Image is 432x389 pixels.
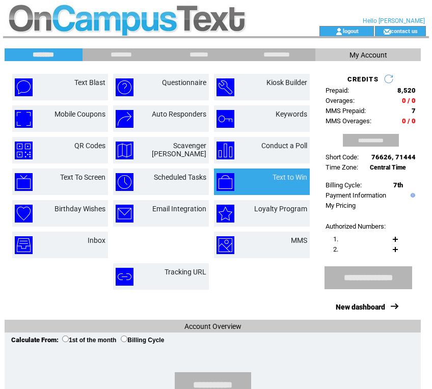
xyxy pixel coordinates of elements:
a: Text To Screen [60,173,105,181]
span: Time Zone: [326,163,358,171]
a: Inbox [88,236,105,244]
a: Scavenger [PERSON_NAME] [152,142,206,158]
img: tracking-url.png [116,268,133,286]
a: contact us [391,27,418,34]
img: scheduled-tasks.png [116,173,133,191]
span: Authorized Numbers: [326,223,386,230]
span: Account Overview [184,322,241,330]
span: Short Code: [326,153,359,161]
span: 7th [393,181,403,189]
img: auto-responders.png [116,110,133,128]
input: 1st of the month [62,336,69,342]
span: 7 [412,107,416,115]
input: Billing Cycle [121,336,127,342]
span: Billing Cycle: [326,181,362,189]
span: 0 / 0 [402,117,416,125]
a: Auto Responders [152,110,206,118]
img: help.gif [408,193,415,198]
a: Email Integration [152,205,206,213]
span: Prepaid: [326,87,349,94]
span: Calculate From: [11,336,59,344]
img: email-integration.png [116,205,133,223]
span: 8,520 [397,87,416,94]
a: Scheduled Tasks [154,173,206,181]
span: Central Time [370,164,406,171]
span: 76626, 71444 [371,153,416,161]
img: contact_us_icon.gif [383,27,391,36]
span: Overages: [326,97,355,104]
a: Conduct a Poll [261,142,307,150]
img: account_icon.gif [335,27,343,36]
a: Text Blast [74,78,105,87]
a: Tracking URL [165,268,206,276]
span: CREDITS [347,75,379,83]
img: kiosk-builder.png [217,78,234,96]
a: MMS [291,236,307,244]
a: Loyalty Program [254,205,307,213]
img: scavenger-hunt.png [116,142,133,159]
span: 0 / 0 [402,97,416,104]
a: Kiosk Builder [266,78,307,87]
label: Billing Cycle [121,337,164,344]
span: Hello [PERSON_NAME] [363,17,425,24]
span: 2. [333,245,338,253]
span: 1. [333,235,338,243]
img: inbox.png [15,236,33,254]
a: Questionnaire [162,78,206,87]
img: mobile-coupons.png [15,110,33,128]
a: My Pricing [326,202,356,209]
a: logout [343,27,359,34]
a: QR Codes [74,142,105,150]
img: birthday-wishes.png [15,205,33,223]
img: mms.png [217,236,234,254]
span: My Account [349,51,387,59]
a: New dashboard [336,303,385,311]
img: text-to-screen.png [15,173,33,191]
a: Keywords [276,110,307,118]
img: qr-codes.png [15,142,33,159]
img: text-to-win.png [217,173,234,191]
img: loyalty-program.png [217,205,234,223]
a: Mobile Coupons [55,110,105,118]
span: MMS Overages: [326,117,371,125]
img: keywords.png [217,110,234,128]
span: MMS Prepaid: [326,107,366,115]
a: Birthday Wishes [55,205,105,213]
img: conduct-a-poll.png [217,142,234,159]
img: questionnaire.png [116,78,133,96]
a: Payment Information [326,191,386,199]
a: Text to Win [273,173,307,181]
img: text-blast.png [15,78,33,96]
label: 1st of the month [62,337,116,344]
